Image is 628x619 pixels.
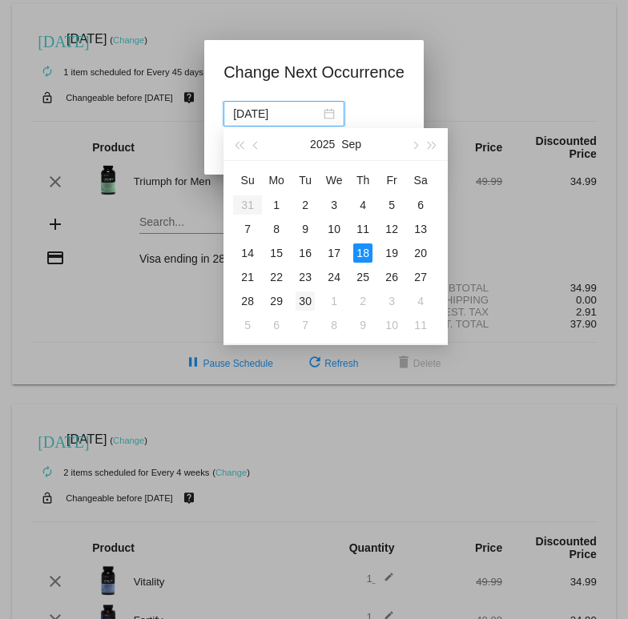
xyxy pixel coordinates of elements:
div: 18 [353,243,372,263]
td: 9/20/2025 [406,241,435,265]
td: 10/9/2025 [348,313,377,337]
div: 10 [324,219,344,239]
td: 9/1/2025 [262,193,291,217]
button: Next year (Control + right) [424,128,441,160]
td: 10/11/2025 [406,313,435,337]
div: 6 [411,195,430,215]
td: 10/3/2025 [377,289,406,313]
div: 8 [324,316,344,335]
div: 13 [411,219,430,239]
button: 2025 [310,128,335,160]
h1: Change Next Occurrence [223,59,405,85]
div: 11 [353,219,372,239]
td: 9/14/2025 [233,241,262,265]
div: 9 [353,316,372,335]
td: 10/1/2025 [320,289,348,313]
div: 7 [296,316,315,335]
div: 7 [238,219,257,239]
td: 9/24/2025 [320,265,348,289]
button: Sep [341,128,361,160]
div: 17 [324,243,344,263]
td: 10/8/2025 [320,313,348,337]
div: 11 [411,316,430,335]
div: 25 [353,267,372,287]
div: 4 [411,291,430,311]
input: Select date [233,105,320,123]
td: 9/9/2025 [291,217,320,241]
td: 9/2/2025 [291,193,320,217]
td: 9/25/2025 [348,265,377,289]
div: 22 [267,267,286,287]
td: 9/5/2025 [377,193,406,217]
td: 9/26/2025 [377,265,406,289]
th: Fri [377,167,406,193]
div: 19 [382,243,401,263]
div: 5 [238,316,257,335]
div: 12 [382,219,401,239]
div: 3 [382,291,401,311]
div: 4 [353,195,372,215]
div: 5 [382,195,401,215]
div: 6 [267,316,286,335]
td: 9/28/2025 [233,289,262,313]
div: 21 [238,267,257,287]
td: 9/7/2025 [233,217,262,241]
td: 9/3/2025 [320,193,348,217]
td: 9/29/2025 [262,289,291,313]
td: 9/8/2025 [262,217,291,241]
div: 1 [324,291,344,311]
div: 26 [382,267,401,287]
div: 16 [296,243,315,263]
td: 10/7/2025 [291,313,320,337]
div: 1 [267,195,286,215]
div: 2 [353,291,372,311]
th: Thu [348,167,377,193]
div: 10 [382,316,401,335]
td: 10/5/2025 [233,313,262,337]
td: 10/10/2025 [377,313,406,337]
div: 9 [296,219,315,239]
div: 20 [411,243,430,263]
div: 15 [267,243,286,263]
td: 10/4/2025 [406,289,435,313]
div: 28 [238,291,257,311]
th: Mon [262,167,291,193]
div: 30 [296,291,315,311]
td: 9/6/2025 [406,193,435,217]
th: Sat [406,167,435,193]
td: 9/11/2025 [348,217,377,241]
td: 9/16/2025 [291,241,320,265]
button: Next month (PageDown) [405,128,423,160]
td: 9/23/2025 [291,265,320,289]
td: 10/2/2025 [348,289,377,313]
div: 8 [267,219,286,239]
td: 9/22/2025 [262,265,291,289]
td: 9/17/2025 [320,241,348,265]
td: 9/27/2025 [406,265,435,289]
td: 9/19/2025 [377,241,406,265]
td: 9/15/2025 [262,241,291,265]
div: 27 [411,267,430,287]
button: Previous month (PageUp) [248,128,266,160]
td: 9/4/2025 [348,193,377,217]
td: 9/30/2025 [291,289,320,313]
td: 9/10/2025 [320,217,348,241]
div: 2 [296,195,315,215]
th: Wed [320,167,348,193]
td: 10/6/2025 [262,313,291,337]
div: 24 [324,267,344,287]
td: 9/12/2025 [377,217,406,241]
div: 29 [267,291,286,311]
th: Sun [233,167,262,193]
button: Last year (Control + left) [230,128,248,160]
div: 23 [296,267,315,287]
div: 3 [324,195,344,215]
td: 9/18/2025 [348,241,377,265]
div: 14 [238,243,257,263]
th: Tue [291,167,320,193]
td: 9/13/2025 [406,217,435,241]
td: 9/21/2025 [233,265,262,289]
